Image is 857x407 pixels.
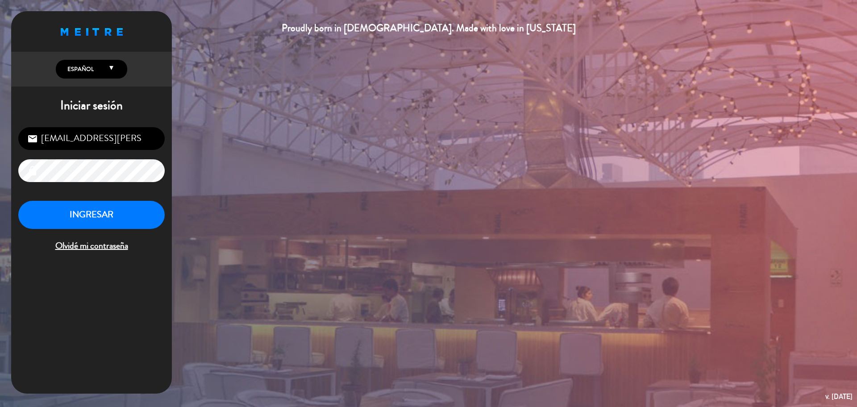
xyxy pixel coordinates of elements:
button: INGRESAR [18,201,165,229]
h1: Iniciar sesión [11,98,172,113]
i: lock [27,166,38,176]
span: Olvidé mi contraseña [18,239,165,253]
input: Correo Electrónico [18,127,165,150]
span: Español [65,65,94,74]
i: email [27,133,38,144]
div: v. [DATE] [825,390,853,403]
